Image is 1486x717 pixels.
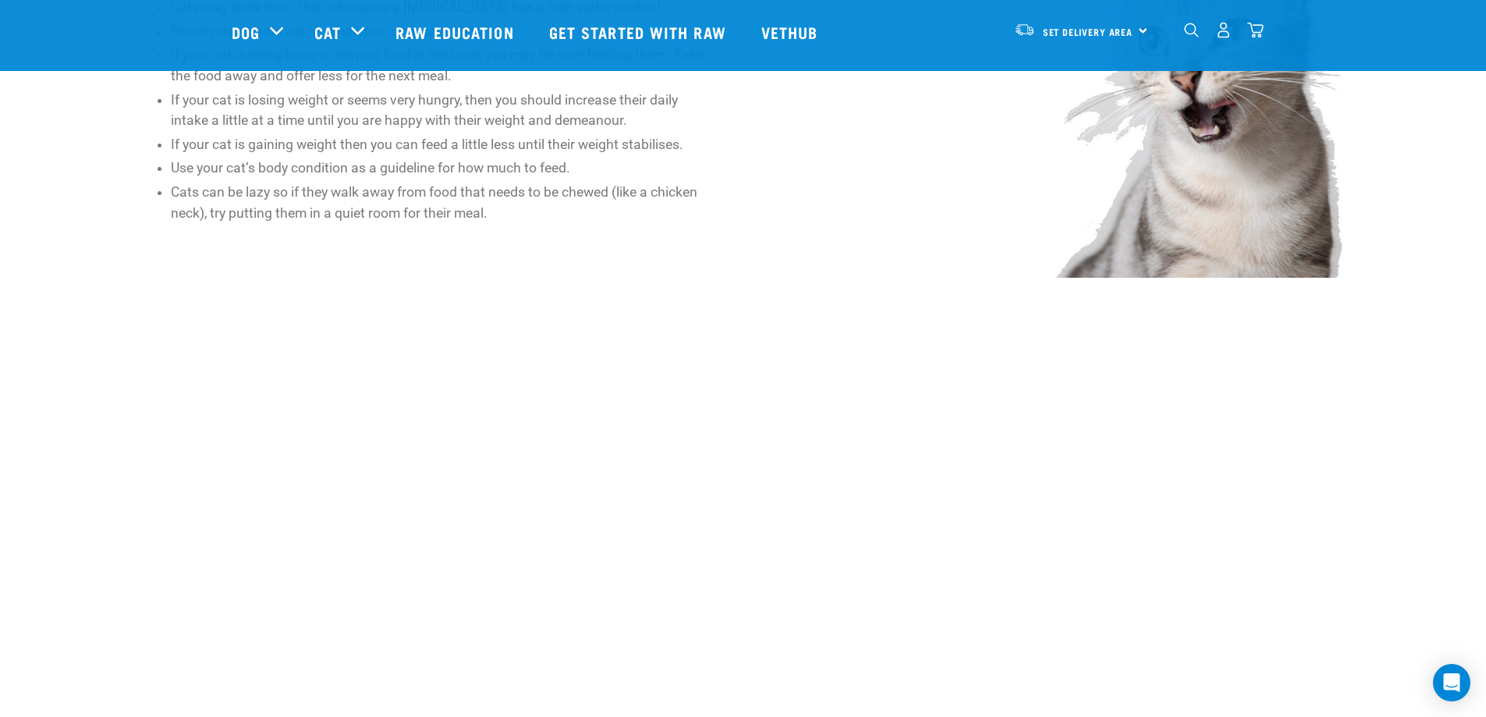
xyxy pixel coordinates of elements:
li: Use your cat’s body condition as a guideline for how much to feed. [171,158,718,178]
a: Cat [314,20,341,44]
img: home-icon@2x.png [1247,22,1264,38]
a: Get started with Raw [534,1,746,63]
img: user.png [1215,22,1232,38]
img: van-moving.png [1014,23,1035,37]
div: Open Intercom Messenger [1433,664,1470,701]
a: Dog [232,20,260,44]
img: home-icon-1@2x.png [1184,23,1199,37]
li: If your cat is losing weight or seems very hungry, then you should increase their daily intake a ... [171,90,718,131]
a: Vethub [746,1,838,63]
a: Raw Education [380,1,533,63]
li: If your cat is gaining weight then you can feed a little less until their weight stabilises. [171,134,718,154]
li: Cats can be lazy so if they walk away from food that needs to be chewed (like a chicken neck), tr... [171,182,718,223]
span: Set Delivery Area [1043,29,1133,34]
